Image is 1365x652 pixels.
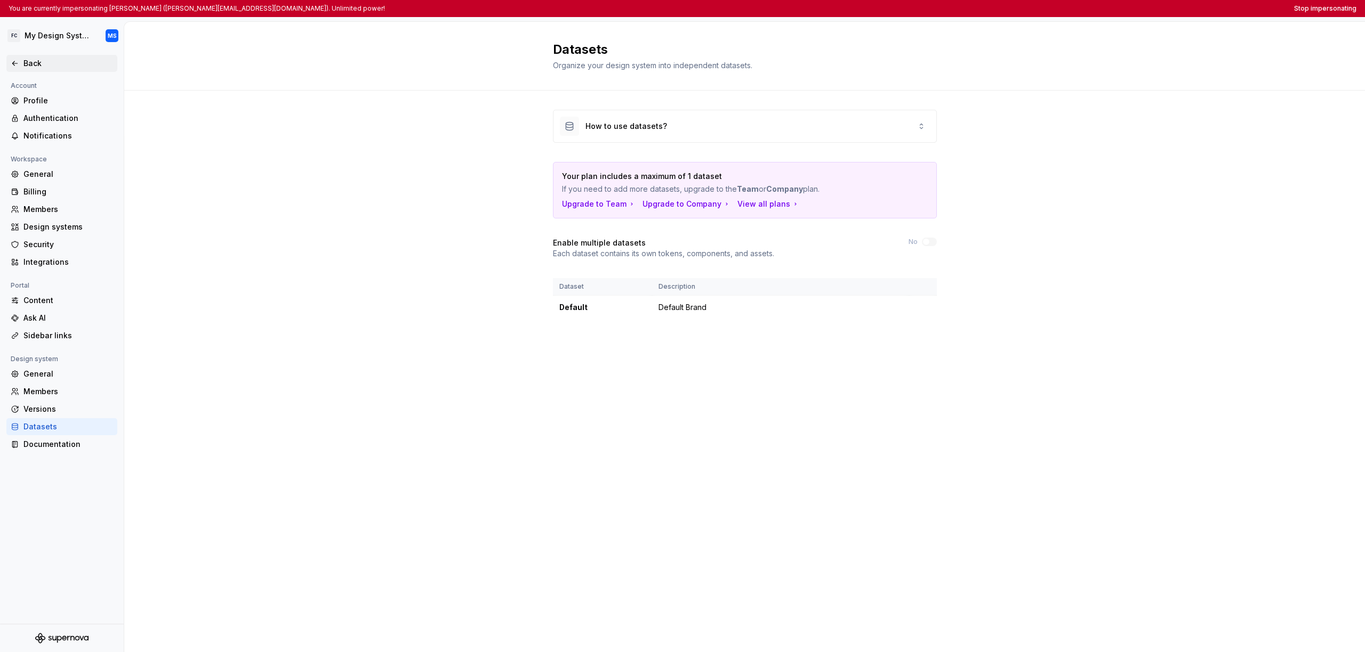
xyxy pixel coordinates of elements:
div: Datasets [23,421,113,432]
div: Portal [6,279,34,292]
a: Authentication [6,110,117,127]
div: Design systems [23,222,113,232]
strong: Team [737,184,759,193]
div: Profile [23,95,113,106]
a: Security [6,236,117,253]
a: Members [6,383,117,400]
div: Back [23,58,113,69]
div: General [23,369,113,379]
th: Dataset [553,278,652,296]
a: Integrations [6,254,117,271]
a: Sidebar links [6,327,117,344]
button: View all plans [737,199,800,209]
div: Account [6,79,41,92]
div: MS [108,31,117,40]
th: Description [652,278,909,296]
p: Each dataset contains its own tokens, components, and assets. [553,248,774,259]
svg: Supernova Logo [35,633,89,643]
div: My Design System [25,30,93,41]
div: Content [23,295,113,306]
a: Billing [6,183,117,200]
a: Ask AI [6,309,117,327]
p: If you need to add more datasets, upgrade to the or plan. [562,184,853,194]
div: Authentication [23,113,113,124]
div: Sidebar links [23,330,113,341]
div: Default [559,302,646,313]
a: Design systems [6,218,117,235]
button: Upgrade to Company [643,199,731,209]
div: Design system [6,353,62,365]
h4: Enable multiple datasets [553,238,646,248]
div: Versions [23,404,113,414]
button: FCMy Design SystemMS [2,24,122,47]
button: Stop impersonating [1294,4,1356,13]
div: How to use datasets? [585,121,667,132]
td: Default Brand [652,296,909,320]
div: Notifications [23,131,113,141]
p: You are currently impersonating [PERSON_NAME] ([PERSON_NAME][EMAIL_ADDRESS][DOMAIN_NAME]). Unlimi... [9,4,385,13]
label: No [909,238,918,246]
div: Billing [23,186,113,197]
a: Content [6,292,117,309]
div: Documentation [23,439,113,450]
a: General [6,166,117,183]
button: Upgrade to Team [562,199,636,209]
span: Organize your design system into independent datasets. [553,61,752,70]
strong: Company [766,184,803,193]
div: Members [23,386,113,397]
div: Integrations [23,257,113,267]
div: General [23,169,113,180]
a: Profile [6,92,117,109]
a: Datasets [6,418,117,435]
a: Notifications [6,127,117,144]
p: Your plan includes a maximum of 1 dataset [562,171,853,182]
a: General [6,365,117,382]
div: Members [23,204,113,215]
a: Documentation [6,436,117,453]
a: Versions [6,401,117,418]
a: Back [6,55,117,72]
div: Security [23,239,113,250]
h2: Datasets [553,41,924,58]
div: Ask AI [23,313,113,323]
div: Workspace [6,153,51,166]
div: FC [7,29,20,42]
a: Members [6,201,117,218]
